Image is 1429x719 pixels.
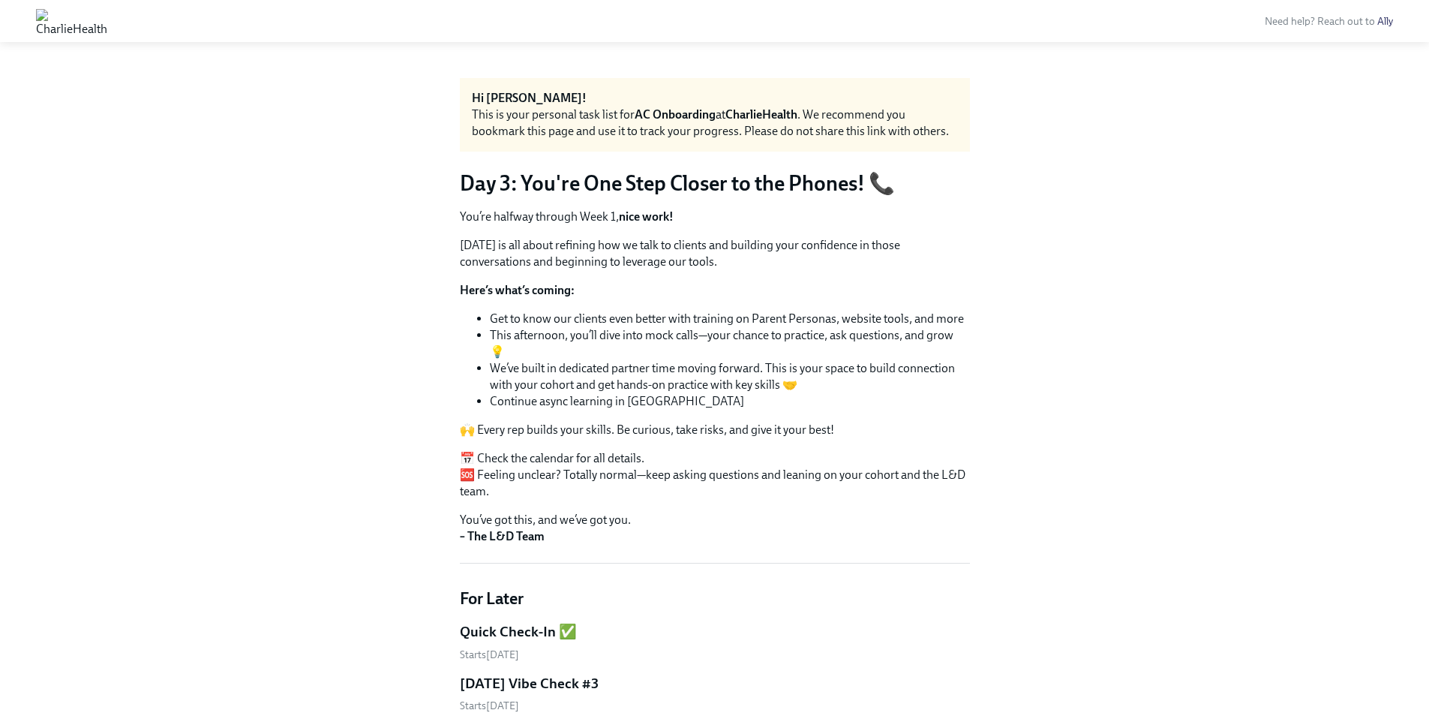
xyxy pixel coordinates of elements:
[460,622,577,642] h5: Quick Check-In ✅
[490,360,970,393] li: We’ve built in dedicated partner time moving forward. This is your space to build connection with...
[36,9,107,33] img: CharlieHealth
[460,588,970,610] h4: For Later
[460,237,970,270] p: [DATE] is all about refining how we talk to clients and building your confidence in those convers...
[490,311,970,327] li: Get to know our clients even better with training on Parent Personas, website tools, and more
[460,622,970,662] a: Quick Check-In ✅Starts[DATE]
[460,674,599,693] h5: [DATE] Vibe Check #3
[460,170,970,197] h3: Day 3: You're One Step Closer to the Phones! 📞
[460,648,519,661] span: Thursday, August 28th 2025, 2:00 pm
[619,209,674,224] strong: nice work!
[635,107,716,122] strong: AC Onboarding
[460,529,545,543] strong: – The L&D Team
[460,512,970,545] p: You’ve got this, and we’ve got you.
[460,209,970,225] p: You’re halfway through Week 1,
[1377,15,1393,28] a: Ally
[472,91,587,105] strong: Hi [PERSON_NAME]!
[725,107,797,122] strong: CharlieHealth
[460,283,575,297] strong: Here’s what’s coming:
[490,327,970,360] li: This afternoon, you’ll dive into mock calls—your chance to practice, ask questions, and grow 💡
[1265,15,1393,28] span: Need help? Reach out to
[460,422,970,438] p: 🙌 Every rep builds your skills. Be curious, take risks, and give it your best!
[460,450,970,500] p: 📅 Check the calendar for all details. 🆘 Feeling unclear? Totally normal—keep asking questions and...
[460,674,970,714] a: [DATE] Vibe Check #3Starts[DATE]
[472,107,958,140] div: This is your personal task list for at . We recommend you bookmark this page and use it to track ...
[460,699,519,712] span: Tuesday, September 2nd 2025, 2:00 pm
[490,393,970,410] li: Continue async learning in [GEOGRAPHIC_DATA]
